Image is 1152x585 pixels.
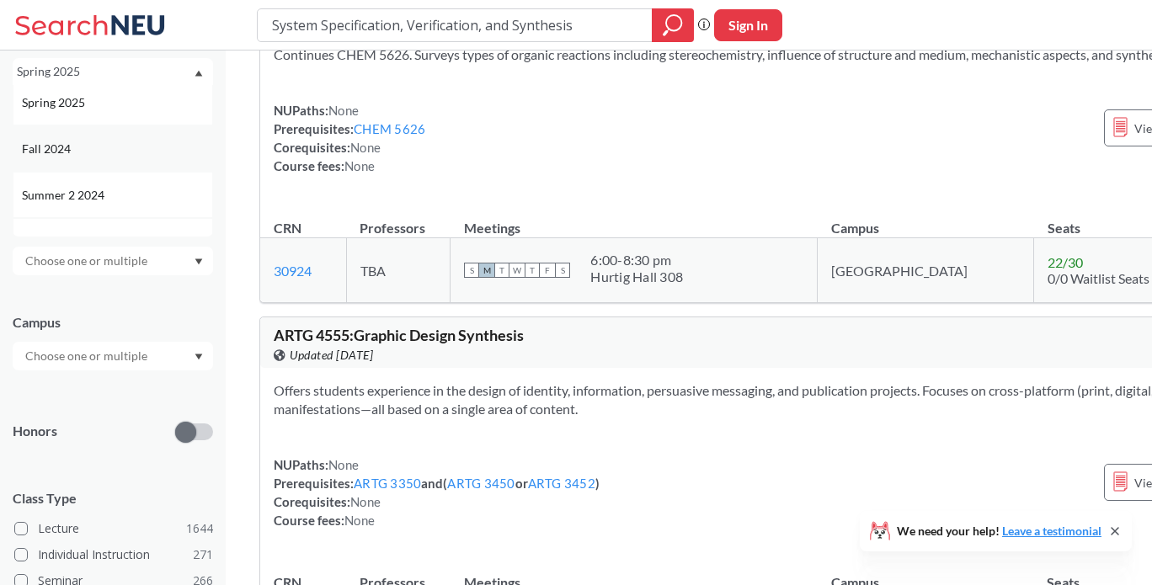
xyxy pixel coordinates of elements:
input: Class, professor, course number, "phrase" [270,11,640,40]
button: Sign In [714,9,782,41]
label: Individual Instruction [14,544,213,566]
span: T [525,263,540,278]
a: ARTG 3350 [354,476,421,491]
th: Professors [346,202,451,238]
span: 22 / 30 [1048,254,1083,270]
span: W [509,263,525,278]
span: 1644 [186,519,213,538]
span: S [464,263,479,278]
svg: magnifying glass [663,13,683,37]
a: 30924 [274,263,312,279]
span: T [494,263,509,278]
div: magnifying glass [652,8,694,42]
span: None [328,457,359,472]
span: Fall 2024 [22,140,74,158]
div: NUPaths: Prerequisites: Corequisites: Course fees: [274,101,425,175]
span: Spring 2025 [22,93,88,112]
div: Dropdown arrow [13,342,213,370]
input: Choose one or multiple [17,346,158,366]
span: 271 [193,545,213,564]
th: Campus [818,202,1034,238]
th: Meetings [451,202,818,238]
a: ARTG 3450 [447,476,515,491]
div: Hurtig Hall 308 [590,269,683,285]
span: None [344,513,375,528]
a: Leave a testimonial [1002,524,1101,538]
span: 0/0 Waitlist Seats [1048,270,1149,286]
svg: Dropdown arrow [195,70,203,77]
span: Updated [DATE] [290,346,373,364]
span: Class Type [13,489,213,508]
span: Summer Full 2024 [22,232,121,251]
div: Spring 2025 [17,62,193,81]
label: Lecture [14,518,213,540]
span: F [540,263,555,278]
span: S [555,263,570,278]
a: ARTG 3452 [528,476,595,491]
span: Summer 2 2024 [22,186,108,205]
span: M [479,263,494,278]
div: NUPaths: Prerequisites: and ( or ) Corequisites: Course fees: [274,455,600,529]
span: None [344,158,375,173]
span: None [328,103,359,118]
div: CRN [274,219,301,237]
td: TBA [346,238,451,303]
td: [GEOGRAPHIC_DATA] [818,238,1034,303]
div: 6:00 - 8:30 pm [590,252,683,269]
svg: Dropdown arrow [195,258,203,265]
span: We need your help! [897,525,1101,537]
a: CHEM 5626 [354,121,425,136]
p: Honors [13,422,57,441]
div: Dropdown arrow [13,247,213,275]
svg: Dropdown arrow [195,354,203,360]
span: None [350,140,381,155]
div: Campus [13,313,213,332]
div: Spring 2025Dropdown arrowSummer 2 2025Summer Full 2025Summer 1 2025Spring 2025Fall 2024Summer 2 2... [13,58,213,85]
span: ARTG 4555 : Graphic Design Synthesis [274,326,524,344]
span: None [350,494,381,509]
input: Choose one or multiple [17,251,158,271]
